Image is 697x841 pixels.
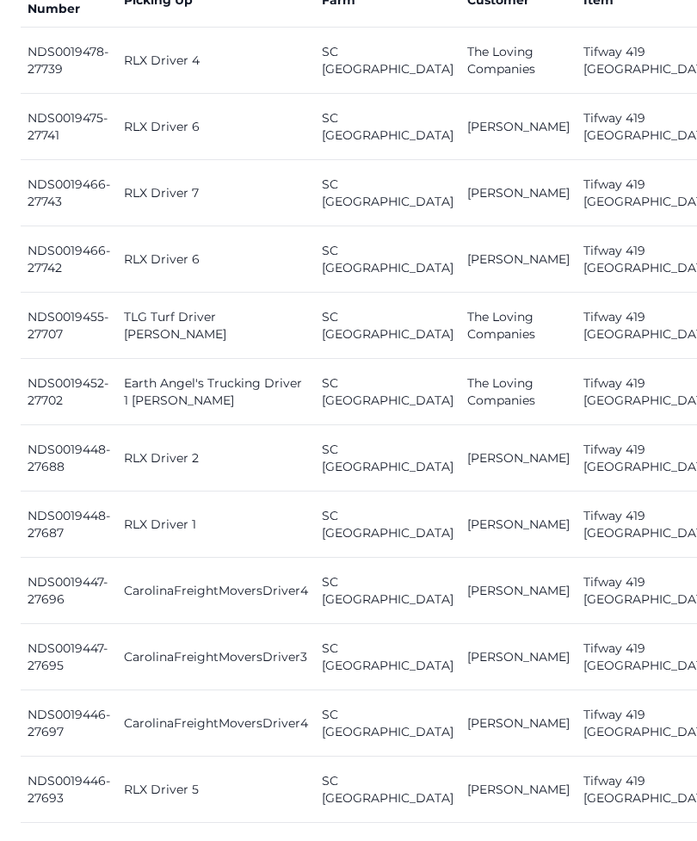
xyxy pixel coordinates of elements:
[315,492,460,558] td: SC [GEOGRAPHIC_DATA]
[117,757,315,823] td: RLX Driver 5
[315,624,460,690] td: SC [GEOGRAPHIC_DATA]
[315,558,460,624] td: SC [GEOGRAPHIC_DATA]
[21,492,117,558] td: NDS0019448-27687
[117,293,315,359] td: TLG Turf Driver [PERSON_NAME]
[315,690,460,757] td: SC [GEOGRAPHIC_DATA]
[460,558,577,624] td: [PERSON_NAME]
[460,226,577,293] td: [PERSON_NAME]
[315,757,460,823] td: SC [GEOGRAPHIC_DATA]
[460,359,577,425] td: The Loving Companies
[460,690,577,757] td: [PERSON_NAME]
[117,492,315,558] td: RLX Driver 1
[21,94,117,160] td: NDS0019475-27741
[21,160,117,226] td: NDS0019466-27743
[460,160,577,226] td: [PERSON_NAME]
[21,28,117,94] td: NDS0019478-27739
[460,624,577,690] td: [PERSON_NAME]
[21,558,117,624] td: NDS0019447-27696
[117,359,315,425] td: Earth Angel's Trucking Driver 1 [PERSON_NAME]
[460,94,577,160] td: [PERSON_NAME]
[117,425,315,492] td: RLX Driver 2
[117,690,315,757] td: CarolinaFreightMoversDriver4
[117,558,315,624] td: CarolinaFreightMoversDriver4
[460,757,577,823] td: [PERSON_NAME]
[460,293,577,359] td: The Loving Companies
[315,359,460,425] td: SC [GEOGRAPHIC_DATA]
[460,492,577,558] td: [PERSON_NAME]
[21,757,117,823] td: NDS0019446-27693
[21,624,117,690] td: NDS0019447-27695
[315,293,460,359] td: SC [GEOGRAPHIC_DATA]
[460,425,577,492] td: [PERSON_NAME]
[117,28,315,94] td: RLX Driver 4
[21,226,117,293] td: NDS0019466-27742
[21,690,117,757] td: NDS0019446-27697
[315,94,460,160] td: SC [GEOGRAPHIC_DATA]
[117,226,315,293] td: RLX Driver 6
[117,94,315,160] td: RLX Driver 6
[315,160,460,226] td: SC [GEOGRAPHIC_DATA]
[460,28,577,94] td: The Loving Companies
[315,28,460,94] td: SC [GEOGRAPHIC_DATA]
[315,425,460,492] td: SC [GEOGRAPHIC_DATA]
[21,359,117,425] td: NDS0019452-27702
[315,226,460,293] td: SC [GEOGRAPHIC_DATA]
[21,293,117,359] td: NDS0019455-27707
[117,160,315,226] td: RLX Driver 7
[21,425,117,492] td: NDS0019448-27688
[117,624,315,690] td: CarolinaFreightMoversDriver3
